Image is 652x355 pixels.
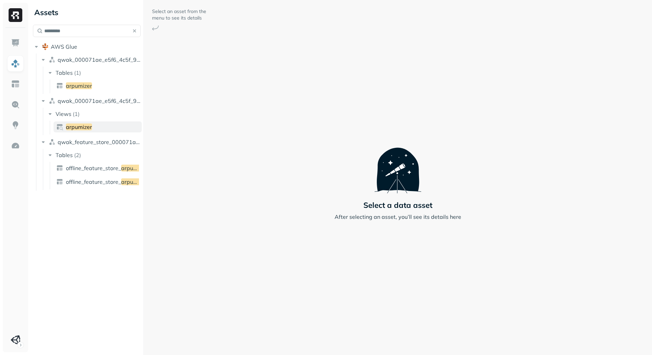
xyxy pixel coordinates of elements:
div: Assets [33,7,141,18]
span: qwak_000071ae_e5f6_4c5f_97ab_2b533d00d294_analytics_data [58,56,232,63]
span: offline_feature_store_ [66,178,121,185]
button: Tables(2) [47,150,141,161]
span: Tables [56,152,73,158]
button: qwak_feature_store_000071ae_e5f6_4c5f_97ab_2b533d00d294 [40,137,141,147]
a: arpumizer [54,121,142,132]
img: root [42,43,49,50]
button: qwak_000071ae_e5f6_4c5f_97ab_2b533d00d294_analytics_data_view [40,95,141,106]
img: namespace [49,139,56,145]
img: Insights [11,121,20,130]
span: offline_feature_store_ [66,165,121,171]
a: offline_feature_store_arpumizer [54,163,142,174]
img: table [56,165,63,171]
img: Dashboard [11,38,20,47]
button: AWS Glue [33,41,141,52]
span: arpumizer [121,165,147,171]
button: qwak_000071ae_e5f6_4c5f_97ab_2b533d00d294_analytics_data [40,54,141,65]
img: Query Explorer [11,100,20,109]
img: Unity [11,335,20,345]
p: ( 1 ) [74,69,81,76]
img: namespace [49,56,56,63]
span: arpumizer [66,82,92,89]
img: view [56,123,63,130]
img: table [56,178,63,185]
span: arpumizer [121,178,147,185]
img: namespace [49,97,56,104]
p: Select a data asset [363,200,432,210]
img: Ryft [9,8,22,22]
img: Assets [11,59,20,68]
p: Select an asset from the menu to see its details [152,8,207,21]
a: arpumizer [54,80,142,91]
button: Views(1) [47,108,141,119]
p: After selecting an asset, you’ll see its details here [335,213,461,221]
p: ( 2 ) [74,152,81,158]
button: Tables(1) [47,67,141,78]
p: ( 1 ) [73,110,80,117]
span: qwak_feature_store_000071ae_e5f6_4c5f_97ab_2b533d00d294 [58,139,228,145]
span: arpumizer [66,123,92,130]
img: Telescope [374,134,421,193]
a: offline_feature_store_arpumizer [54,176,142,187]
span: Views [56,110,71,117]
img: Optimization [11,141,20,150]
span: Tables [56,69,73,76]
span: AWS Glue [51,43,77,50]
span: qwak_000071ae_e5f6_4c5f_97ab_2b533d00d294_analytics_data_view [58,97,247,104]
img: table [56,82,63,89]
img: Asset Explorer [11,80,20,88]
img: Arrow [152,25,159,31]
